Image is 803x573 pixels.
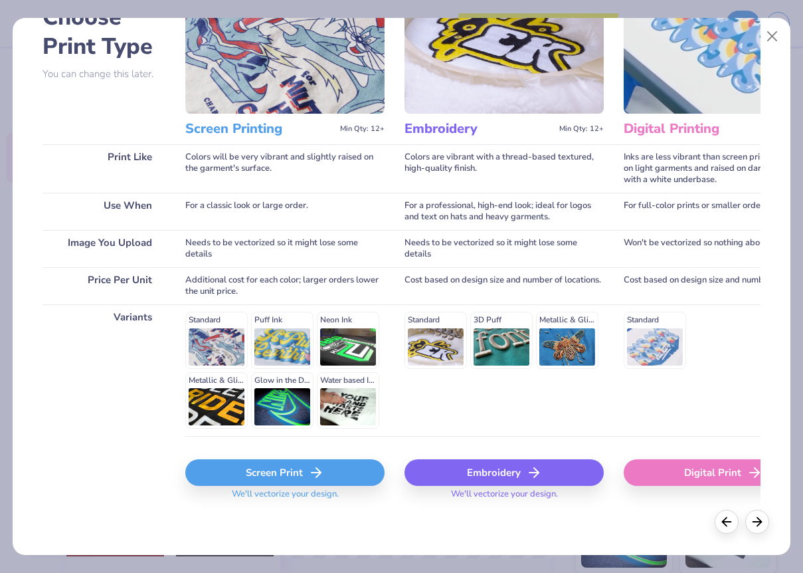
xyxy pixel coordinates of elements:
[404,267,604,304] div: Cost based on design size and number of locations.
[624,120,773,138] h3: Digital Printing
[43,68,165,80] p: You can change this later.
[185,459,385,486] div: Screen Print
[446,489,563,508] span: We'll vectorize your design.
[43,230,165,267] div: Image You Upload
[43,267,165,304] div: Price Per Unit
[43,3,165,61] h2: Choose Print Type
[404,193,604,230] div: For a professional, high-end look; ideal for logos and text on hats and heavy garments.
[185,230,385,267] div: Needs to be vectorized so it might lose some details
[185,120,335,138] h3: Screen Printing
[43,304,165,436] div: Variants
[185,267,385,304] div: Additional cost for each color; larger orders lower the unit price.
[404,144,604,193] div: Colors are vibrant with a thread-based textured, high-quality finish.
[185,144,385,193] div: Colors will be very vibrant and slightly raised on the garment's surface.
[404,120,554,138] h3: Embroidery
[340,124,385,134] span: Min Qty: 12+
[404,230,604,267] div: Needs to be vectorized so it might lose some details
[43,144,165,193] div: Print Like
[226,489,344,508] span: We'll vectorize your design.
[404,459,604,486] div: Embroidery
[43,193,165,230] div: Use When
[185,193,385,230] div: For a classic look or large order.
[760,24,785,49] button: Close
[559,124,604,134] span: Min Qty: 12+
